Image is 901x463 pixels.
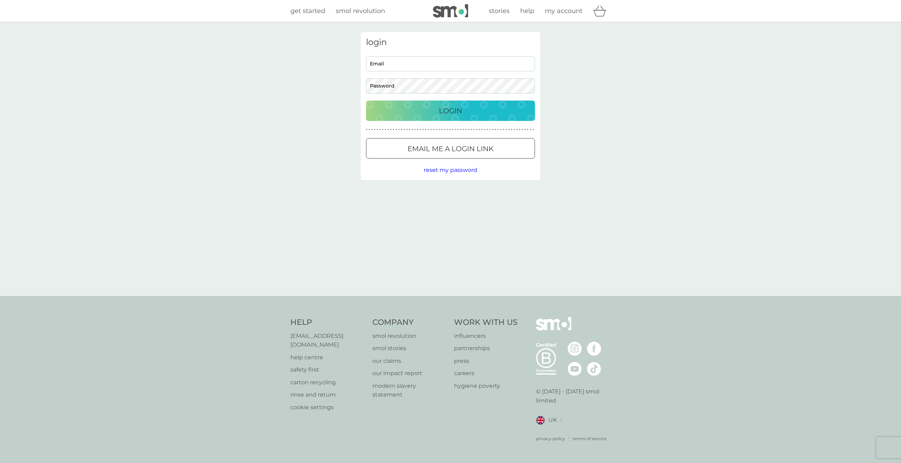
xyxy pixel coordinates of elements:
[530,128,531,131] p: ●
[372,344,447,353] a: smol stories
[573,435,606,442] a: terms of service
[587,342,601,356] img: visit the smol Facebook page
[468,128,470,131] p: ●
[412,128,413,131] p: ●
[463,128,464,131] p: ●
[408,143,493,154] p: Email me a login link
[587,362,601,376] img: visit the smol Tiktok page
[508,128,510,131] p: ●
[489,6,510,16] a: stories
[498,128,499,131] p: ●
[379,128,381,131] p: ●
[484,128,486,131] p: ●
[377,128,378,131] p: ●
[516,128,518,131] p: ●
[382,128,384,131] p: ●
[506,128,507,131] p: ●
[447,128,448,131] p: ●
[290,332,365,349] a: [EMAIL_ADDRESS][DOMAIN_NAME]
[406,128,408,131] p: ●
[560,418,562,422] img: select a new location
[476,128,478,131] p: ●
[439,128,440,131] p: ●
[420,128,421,131] p: ●
[372,369,447,378] a: our impact report
[366,138,535,159] button: Email me a login link
[430,128,432,131] p: ●
[460,128,461,131] p: ●
[428,128,429,131] p: ●
[290,317,365,328] h4: Help
[404,128,405,131] p: ●
[545,6,582,16] a: my account
[422,128,424,131] p: ●
[417,128,418,131] p: ●
[452,128,453,131] p: ●
[568,342,582,356] img: visit the smol Instagram page
[536,317,571,341] img: smol
[398,128,400,131] p: ●
[500,128,502,131] p: ●
[545,7,582,15] span: my account
[454,369,518,378] p: careers
[520,7,534,15] span: help
[457,128,459,131] p: ●
[290,403,365,412] p: cookie settings
[471,128,472,131] p: ●
[524,128,526,131] p: ●
[490,128,491,131] p: ●
[439,105,462,116] p: Login
[366,101,535,121] button: Login
[372,381,447,399] a: modern slavery statement
[449,128,450,131] p: ●
[433,4,468,18] img: smol
[424,167,477,173] span: reset my password
[390,128,392,131] p: ●
[454,317,518,328] h4: Work With Us
[455,128,456,131] p: ●
[492,128,493,131] p: ●
[454,356,518,366] a: press
[372,317,447,328] h4: Company
[511,128,512,131] p: ●
[454,332,518,341] p: influencers
[372,332,447,341] a: smol revolution
[385,128,386,131] p: ●
[401,128,402,131] p: ●
[444,128,445,131] p: ●
[536,435,565,442] a: privacy policy
[436,128,437,131] p: ●
[290,378,365,387] p: carton recycling
[369,128,370,131] p: ●
[372,356,447,366] a: our claims
[388,128,389,131] p: ●
[519,128,521,131] p: ●
[533,128,534,131] p: ●
[371,128,373,131] p: ●
[465,128,467,131] p: ●
[290,6,325,16] a: get started
[336,6,385,16] a: smol revolution
[290,365,365,374] a: safety first
[409,128,410,131] p: ●
[393,128,394,131] p: ●
[374,128,376,131] p: ●
[366,37,535,47] h3: login
[520,6,534,16] a: help
[536,416,545,425] img: UK flag
[593,4,611,18] div: basket
[479,128,480,131] p: ●
[503,128,504,131] p: ●
[454,381,518,391] a: hygiene poverty
[290,353,365,362] a: help centre
[495,128,496,131] p: ●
